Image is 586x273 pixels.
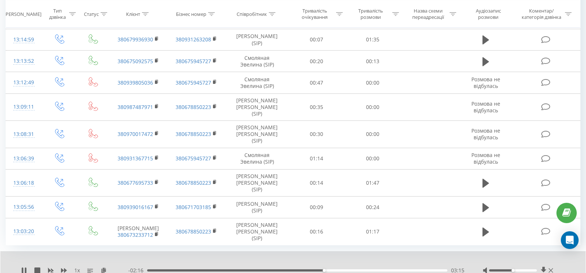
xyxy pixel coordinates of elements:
[288,197,345,218] td: 00:09
[345,169,401,197] td: 01:47
[345,29,401,50] td: 01:35
[345,148,401,169] td: 00:00
[48,8,67,20] div: Тип дзвінка
[345,218,401,245] td: 01:17
[13,54,34,68] div: 13:13:52
[288,169,345,197] td: 00:14
[295,8,334,20] div: Тривалість очікування
[176,179,211,186] a: 380678850223
[176,11,206,17] div: Бізнес номер
[13,75,34,90] div: 13:12:49
[176,36,211,43] a: 380931263208
[118,58,153,65] a: 380675092575
[226,218,288,245] td: [PERSON_NAME] [PERSON_NAME] (SIP)
[118,36,153,43] a: 380679936930
[288,29,345,50] td: 00:07
[13,100,34,114] div: 13:09:11
[471,76,500,89] span: Розмова не відбулась
[13,200,34,214] div: 13:05:56
[561,231,579,249] div: Open Intercom Messenger
[176,103,211,110] a: 380678850223
[118,103,153,110] a: 380987487971
[176,79,211,86] a: 380675945727
[288,93,345,121] td: 00:35
[118,155,153,162] a: 380931367715
[118,179,153,186] a: 380677695733
[226,93,288,121] td: [PERSON_NAME] [PERSON_NAME] (SIP)
[465,8,511,20] div: Аудіозапис розмови
[226,197,288,218] td: [PERSON_NAME] (SIP)
[408,8,448,20] div: Назва схеми переадресації
[345,72,401,93] td: 00:00
[226,29,288,50] td: [PERSON_NAME] (SIP)
[13,176,34,190] div: 13:06:18
[471,151,500,165] span: Розмова не відбулась
[118,231,153,238] a: 380673233712
[288,51,345,72] td: 00:20
[323,269,326,272] div: Accessibility label
[13,33,34,47] div: 13:14:59
[288,218,345,245] td: 00:16
[226,51,288,72] td: Смоляная Эвелина (SIP)
[345,197,401,218] td: 00:24
[471,127,500,141] span: Розмова не відбулась
[226,72,288,93] td: Смоляная Эвелина (SIP)
[345,51,401,72] td: 00:13
[13,151,34,166] div: 13:06:39
[13,127,34,141] div: 13:08:31
[13,224,34,239] div: 13:03:20
[226,169,288,197] td: [PERSON_NAME] [PERSON_NAME] (SIP)
[345,93,401,121] td: 00:00
[471,100,500,114] span: Розмова не відбулась
[288,72,345,93] td: 00:47
[351,8,390,20] div: Тривалість розмови
[176,155,211,162] a: 380675945727
[288,121,345,148] td: 00:30
[4,11,41,17] div: [PERSON_NAME]
[118,204,153,211] a: 380939016167
[118,130,153,137] a: 380970017472
[84,11,99,17] div: Статус
[237,11,267,17] div: Співробітник
[176,204,211,211] a: 380671703185
[118,79,153,86] a: 380939805036
[109,218,167,245] td: [PERSON_NAME]
[176,130,211,137] a: 380678850223
[176,228,211,235] a: 380678850223
[288,148,345,169] td: 01:14
[126,11,140,17] div: Клієнт
[226,148,288,169] td: Смоляная Эвелина (SIP)
[520,8,563,20] div: Коментар/категорія дзвінка
[345,121,401,148] td: 00:00
[176,58,211,65] a: 380675945727
[226,121,288,148] td: [PERSON_NAME] [PERSON_NAME] (SIP)
[512,269,515,272] div: Accessibility label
